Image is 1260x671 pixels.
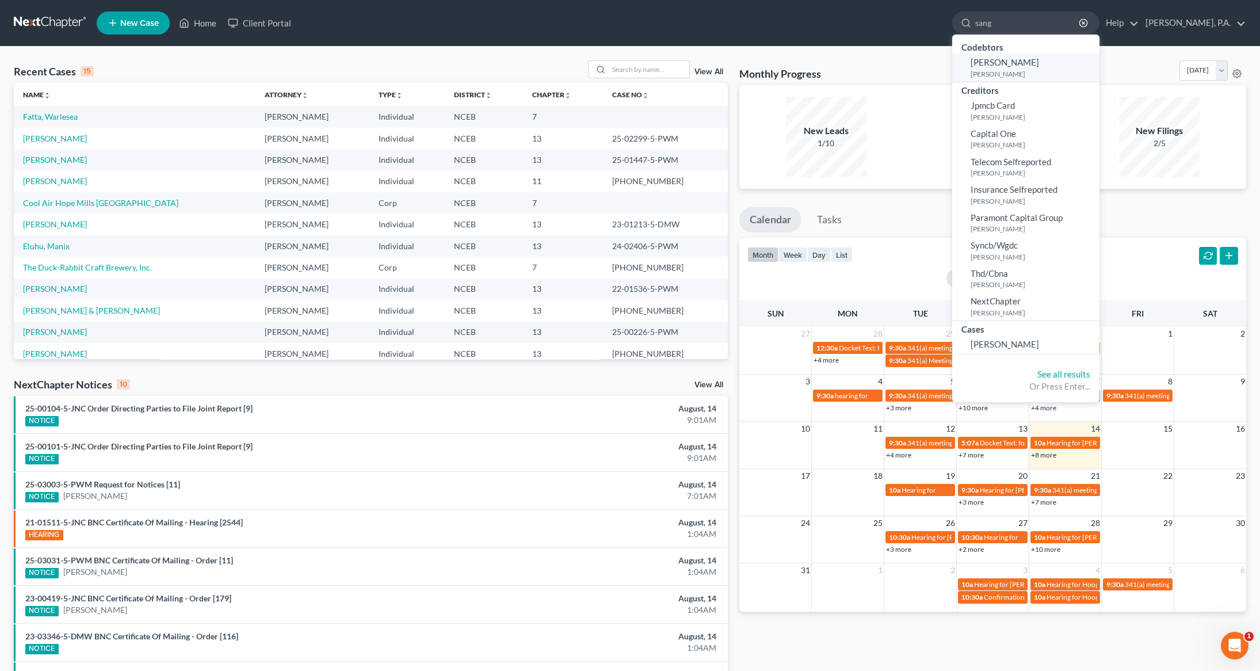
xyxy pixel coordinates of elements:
[1132,308,1144,318] span: Fri
[911,533,1071,542] span: Hearing for [PERSON_NAME] and Sons Trucking, LLC
[255,128,370,149] td: [PERSON_NAME]
[1239,375,1246,388] span: 9
[974,580,1064,589] span: Hearing for [PERSON_NAME]
[1119,124,1200,138] div: New Filings
[886,451,911,459] a: +4 more
[609,61,689,78] input: Search by name...
[952,209,1099,237] a: Paramont Capital Group[PERSON_NAME]
[980,439,1083,447] span: Docket Text: for [PERSON_NAME]
[984,533,1018,542] span: Hearing for
[1047,580,1159,589] span: Hearing for Hoopers Distributing LLC
[694,68,723,76] a: View All
[117,379,130,390] div: 10
[872,327,884,341] span: 28
[523,149,603,170] td: 13
[523,279,603,300] td: 13
[25,517,243,527] a: 21-01511-5-JNC BNC Certificate Of Mailing - Hearing [2544]
[1125,391,1236,400] span: 341(a) meeting for [PERSON_NAME]
[984,593,1114,601] span: Confirmation hearing for [PERSON_NAME]
[603,235,728,257] td: 24-02406-5-PWM
[396,92,403,99] i: unfold_more
[902,486,936,494] span: Hearing for
[971,339,1039,349] span: [PERSON_NAME]
[612,90,649,99] a: Case Nounfold_more
[445,106,523,127] td: NCEB
[25,454,59,464] div: NOTICE
[800,422,811,436] span: 10
[603,300,728,321] td: [PHONE_NUMBER]
[971,224,1097,234] small: [PERSON_NAME]
[603,171,728,192] td: [PHONE_NUMBER]
[971,280,1097,289] small: [PERSON_NAME]
[301,92,308,99] i: unfold_more
[445,171,523,192] td: NCEB
[603,322,728,343] td: 25-00226-5-PWM
[23,90,51,99] a: Nameunfold_more
[872,469,884,483] span: 18
[1140,13,1246,33] a: [PERSON_NAME], P.A.
[523,343,603,364] td: 13
[971,296,1021,306] span: NextChapter
[1221,632,1248,659] iframe: Intercom live chat
[1235,422,1246,436] span: 16
[369,149,445,170] td: Individual
[1235,516,1246,530] span: 30
[980,486,1070,494] span: Hearing for [PERSON_NAME]
[25,555,233,565] a: 25-03031-5-PWM BNC Certificate Of Mailing - Order [11]
[952,39,1099,54] div: Codebtors
[800,469,811,483] span: 17
[642,92,649,99] i: unfold_more
[25,441,253,451] a: 25-00101-5-JNC Order Directing Parties to File Joint Report [9]
[25,492,59,502] div: NOTICE
[1047,439,1136,447] span: Hearing for [PERSON_NAME]
[25,644,59,654] div: NOTICE
[23,349,87,359] a: [PERSON_NAME]
[959,545,984,554] a: +2 more
[816,344,838,352] span: 12:30a
[1031,545,1060,554] a: +10 more
[494,566,716,578] div: 1:04AM
[445,322,523,343] td: NCEB
[369,300,445,321] td: Individual
[889,391,906,400] span: 9:30a
[1090,422,1101,436] span: 14
[1034,580,1045,589] span: 10a
[1162,469,1174,483] span: 22
[949,563,956,577] span: 2
[369,128,445,149] td: Individual
[523,213,603,235] td: 13
[1031,403,1056,412] a: +4 more
[445,128,523,149] td: NCEB
[369,322,445,343] td: Individual
[1094,563,1101,577] span: 4
[872,422,884,436] span: 11
[952,181,1099,209] a: Insurance Selfreported[PERSON_NAME]
[971,308,1097,318] small: [PERSON_NAME]
[23,219,87,229] a: [PERSON_NAME]
[369,257,445,278] td: Corp
[747,247,778,262] button: month
[907,439,1079,447] span: 341(a) meeting for [PERSON_NAME] & [PERSON_NAME]
[800,516,811,530] span: 24
[14,378,130,391] div: NextChapter Notices
[786,124,866,138] div: New Leads
[971,140,1097,150] small: [PERSON_NAME]
[907,391,1029,400] span: 341(a) meeting for [PERSON_NAME] Ms
[959,498,984,506] a: +3 more
[25,568,59,578] div: NOTICE
[971,128,1016,139] span: Capital One
[971,184,1057,195] span: Insurance Selfreported
[369,279,445,300] td: Individual
[1167,375,1174,388] span: 8
[523,300,603,321] td: 13
[952,292,1099,321] a: NextChapter[PERSON_NAME]
[800,327,811,341] span: 27
[445,235,523,257] td: NCEB
[603,128,728,149] td: 25-02299-5-PWM
[603,149,728,170] td: 25-01447-5-PWM
[889,439,906,447] span: 9:30a
[877,563,884,577] span: 1
[25,479,180,489] a: 25-03003-5-PWM Request for Notices [11]
[952,321,1099,335] div: Cases
[369,192,445,213] td: Corp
